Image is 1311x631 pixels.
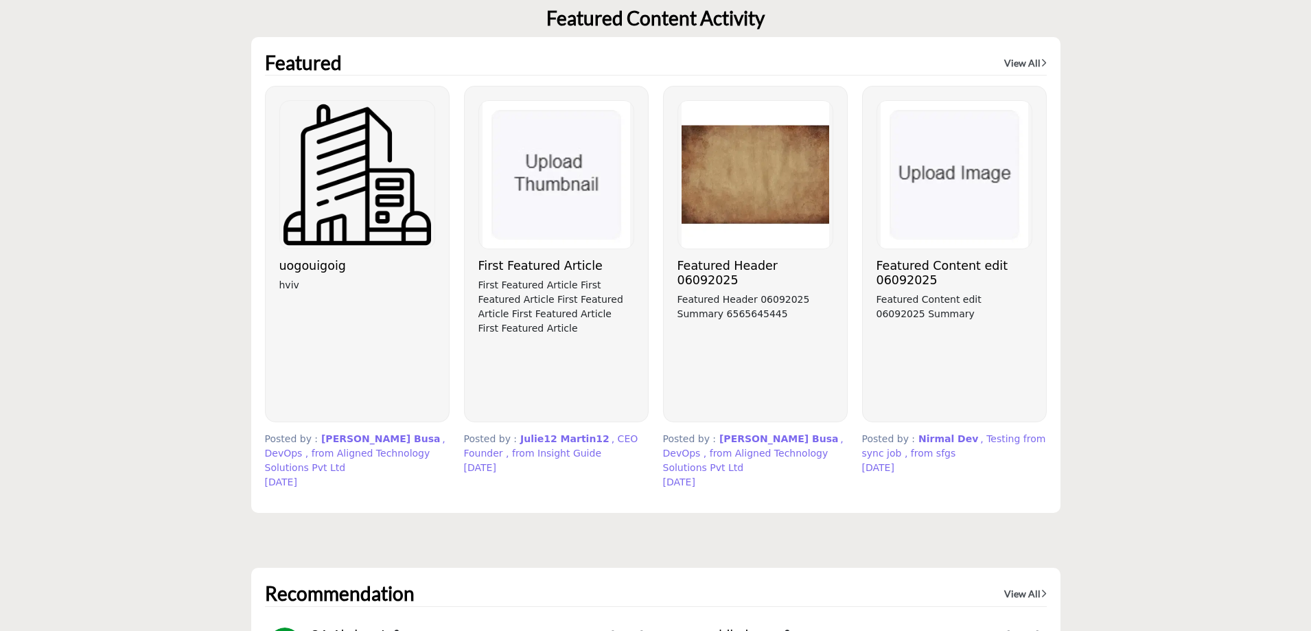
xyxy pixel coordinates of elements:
h2: Featured [265,51,342,75]
span: [DATE] [265,477,297,487]
p: Posted by : [265,432,450,475]
span: Nirmal [918,433,954,444]
span: [PERSON_NAME] [321,433,410,444]
span: busa [414,433,440,444]
img: Logo of AK Premium Supplier, click to view details [479,101,634,249]
h3: Featured Header 06092025 [677,259,833,288]
p: Posted by : [464,432,649,461]
span: busa [812,433,838,444]
span: [DATE] [663,477,695,487]
h2: Recommendation [265,582,415,606]
h3: uogouigoig [279,259,435,273]
img: Logo of Chintan Infratech, click to view details [678,101,833,249]
p: Featured Content edit 06092025 Summary [877,292,1032,321]
p: hviv [279,278,435,292]
p: Posted by : [663,432,848,475]
a: View All [1004,587,1047,601]
span: , from sfgs [905,448,955,459]
span: , from Aligned Technology Solutions Pvt Ltd [663,448,828,473]
p: Posted by : [862,432,1047,461]
span: [DATE] [464,462,496,473]
h3: Featured Content edit 06092025 [877,259,1032,288]
img: Logo of Bhura Amin, click to view details [877,101,1032,249]
span: Martin12 [561,433,610,444]
img: Logo of krushnpal, click to view details [280,101,434,249]
span: [DATE] [862,462,894,473]
span: [PERSON_NAME] [719,433,809,444]
p: First Featured Article First Featured Article First Featured Article First Featured Article First... [478,278,634,336]
span: Dev [958,433,978,444]
h3: First Featured Article [478,259,634,273]
span: Julie12 [520,433,557,444]
a: View All [1004,56,1047,70]
span: , from Aligned Technology Solutions Pvt Ltd [265,448,430,473]
span: , from Insight Guide [506,448,601,459]
p: Featured Header 06092025 Summary 6565645445 [677,292,833,321]
h2: Featured Content Activity [546,7,765,30]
